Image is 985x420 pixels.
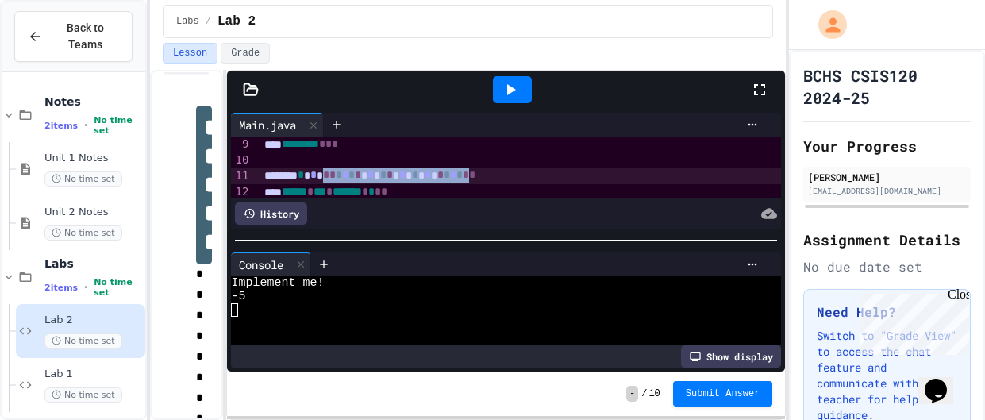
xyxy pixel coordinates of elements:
[52,20,119,53] span: Back to Teams
[648,387,660,400] span: 10
[231,117,304,133] div: Main.java
[206,15,211,28] span: /
[231,168,251,184] div: 11
[44,283,78,293] span: 2 items
[217,12,256,31] span: Lab 2
[686,387,760,400] span: Submit Answer
[44,333,122,349] span: No time set
[817,302,957,322] h3: Need Help?
[44,387,122,403] span: No time set
[84,281,87,294] span: •
[235,202,307,225] div: History
[641,387,647,400] span: /
[803,135,971,157] h2: Your Progress
[626,386,638,402] span: -
[44,152,142,165] span: Unit 1 Notes
[14,11,133,62] button: Back to Teams
[44,314,142,327] span: Lab 2
[44,171,122,187] span: No time set
[44,206,142,219] span: Unit 2 Notes
[6,6,110,101] div: Chat with us now!Close
[94,277,142,298] span: No time set
[673,381,773,407] button: Submit Answer
[803,229,971,251] h2: Assignment Details
[231,152,251,168] div: 10
[808,170,966,184] div: [PERSON_NAME]
[94,115,142,136] span: No time set
[44,94,142,109] span: Notes
[803,257,971,276] div: No due date set
[918,356,969,404] iframe: chat widget
[231,256,291,273] div: Console
[231,137,251,152] div: 9
[803,64,971,109] h1: BCHS CSIS120 2024-25
[44,256,142,271] span: Labs
[44,225,122,241] span: No time set
[84,119,87,132] span: •
[44,368,142,381] span: Lab 1
[231,290,245,303] span: -5
[221,43,270,64] button: Grade
[853,287,969,355] iframe: chat widget
[802,6,851,43] div: My Account
[681,345,781,368] div: Show display
[231,184,251,200] div: 12
[163,43,217,64] button: Lesson
[231,113,324,137] div: Main.java
[231,276,324,290] span: Implement me!
[176,15,199,28] span: Labs
[44,121,78,131] span: 2 items
[231,252,311,276] div: Console
[808,185,966,197] div: [EMAIL_ADDRESS][DOMAIN_NAME]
